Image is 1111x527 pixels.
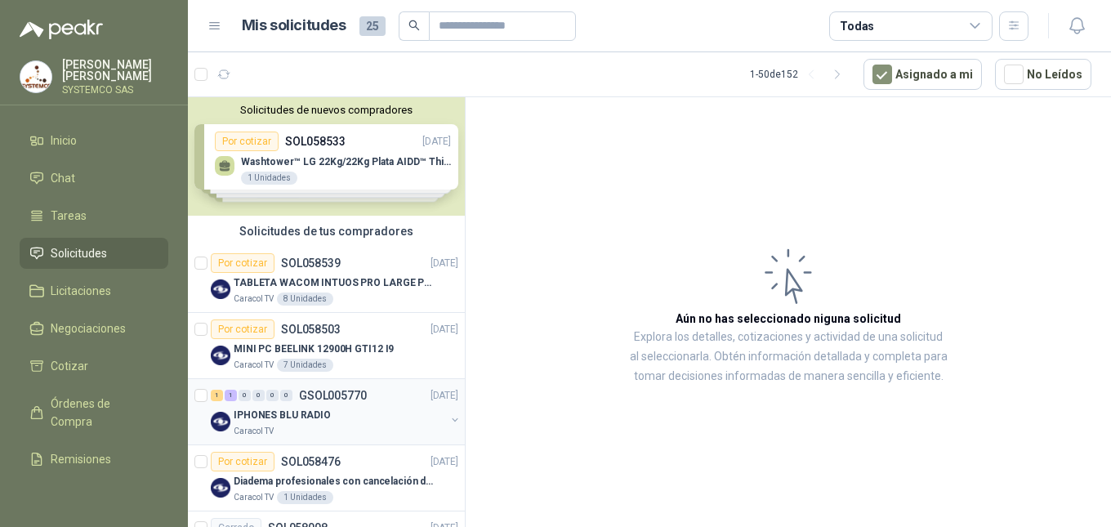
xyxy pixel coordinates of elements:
[281,257,341,269] p: SOL058539
[359,16,386,36] span: 25
[20,313,168,344] a: Negociaciones
[51,282,111,300] span: Licitaciones
[20,388,168,437] a: Órdenes de Compra
[20,163,168,194] a: Chat
[188,445,465,511] a: Por cotizarSOL058476[DATE] Company LogoDiadema profesionales con cancelación de ruido en micrófon...
[188,247,465,313] a: Por cotizarSOL058539[DATE] Company LogoTABLETA WACOM INTUOS PRO LARGE PTK870K0ACaracol TV8 Unidades
[431,388,458,404] p: [DATE]
[188,313,465,379] a: Por cotizarSOL058503[DATE] Company LogoMINI PC BEELINK 12900H GTI12 I9Caracol TV7 Unidades
[234,408,331,423] p: IPHONES BLU RADIO
[676,310,901,328] h3: Aún no has seleccionado niguna solicitud
[431,454,458,470] p: [DATE]
[188,97,465,216] div: Solicitudes de nuevos compradoresPor cotizarSOL058533[DATE] Washtower™ LG 22Kg/22Kg Plata AIDD™ T...
[840,17,874,35] div: Todas
[20,481,168,512] a: Configuración
[211,412,230,431] img: Company Logo
[234,474,437,489] p: Diadema profesionales con cancelación de ruido en micrófono
[20,20,103,39] img: Logo peakr
[211,386,462,438] a: 1 1 0 0 0 0 GSOL005770[DATE] Company LogoIPHONES BLU RADIOCaracol TV
[234,275,437,291] p: TABLETA WACOM INTUOS PRO LARGE PTK870K0A
[51,319,126,337] span: Negociaciones
[234,491,274,504] p: Caracol TV
[51,357,88,375] span: Cotizar
[239,390,251,401] div: 0
[20,444,168,475] a: Remisiones
[629,328,948,386] p: Explora los detalles, cotizaciones y actividad de una solicitud al seleccionarla. Obtén informaci...
[211,346,230,365] img: Company Logo
[211,452,274,471] div: Por cotizar
[431,322,458,337] p: [DATE]
[234,425,274,438] p: Caracol TV
[277,491,333,504] div: 1 Unidades
[20,275,168,306] a: Licitaciones
[234,342,394,357] p: MINI PC BEELINK 12900H GTI12 I9
[51,395,153,431] span: Órdenes de Compra
[51,244,107,262] span: Solicitudes
[62,85,168,95] p: SYSTEMCO SAS
[281,324,341,335] p: SOL058503
[277,359,333,372] div: 7 Unidades
[20,351,168,382] a: Cotizar
[20,200,168,231] a: Tareas
[51,169,75,187] span: Chat
[277,293,333,306] div: 8 Unidades
[242,14,346,38] h1: Mis solicitudes
[211,478,230,498] img: Company Logo
[20,61,51,92] img: Company Logo
[211,253,274,273] div: Por cotizar
[211,279,230,299] img: Company Logo
[234,293,274,306] p: Caracol TV
[188,216,465,247] div: Solicitudes de tus compradores
[225,390,237,401] div: 1
[20,125,168,156] a: Inicio
[51,450,111,468] span: Remisiones
[266,390,279,401] div: 0
[62,59,168,82] p: [PERSON_NAME] [PERSON_NAME]
[750,61,850,87] div: 1 - 50 de 152
[211,319,274,339] div: Por cotizar
[211,390,223,401] div: 1
[995,59,1091,90] button: No Leídos
[299,390,367,401] p: GSOL005770
[194,104,458,116] button: Solicitudes de nuevos compradores
[431,256,458,271] p: [DATE]
[234,359,274,372] p: Caracol TV
[281,456,341,467] p: SOL058476
[408,20,420,31] span: search
[252,390,265,401] div: 0
[280,390,292,401] div: 0
[20,238,168,269] a: Solicitudes
[51,132,77,150] span: Inicio
[863,59,982,90] button: Asignado a mi
[51,207,87,225] span: Tareas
